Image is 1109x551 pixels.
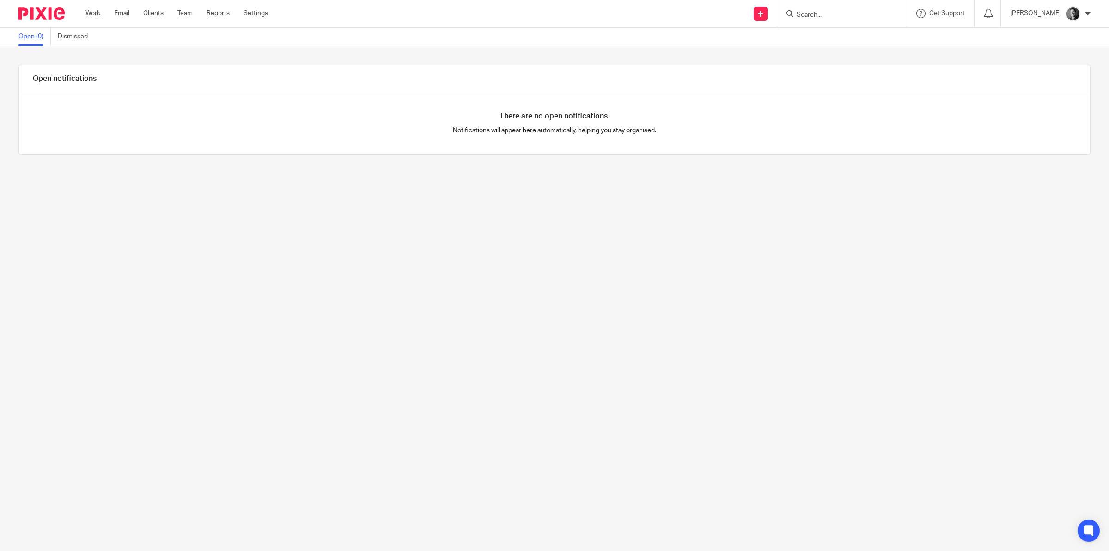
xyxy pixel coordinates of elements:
img: Pixie [18,7,65,20]
h4: There are no open notifications. [500,111,609,121]
a: Email [114,9,129,18]
a: Settings [244,9,268,18]
h1: Open notifications [33,74,97,84]
a: Team [177,9,193,18]
a: Dismissed [58,28,95,46]
p: Notifications will appear here automatically, helping you stay organised. [287,126,823,135]
p: [PERSON_NAME] [1010,9,1061,18]
a: Work [85,9,100,18]
img: DSC_9061-3.jpg [1066,6,1080,21]
a: Reports [207,9,230,18]
input: Search [796,11,879,19]
a: Clients [143,9,164,18]
a: Open (0) [18,28,51,46]
span: Get Support [929,10,965,17]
